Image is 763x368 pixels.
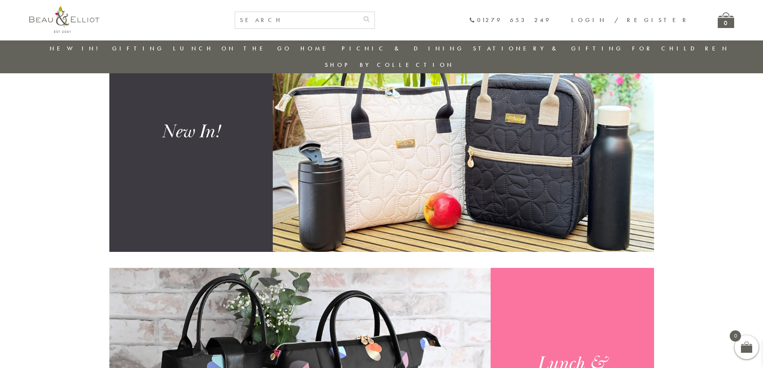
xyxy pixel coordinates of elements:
a: For Children [632,44,729,52]
input: SEARCH [235,12,358,28]
span: 0 [730,330,741,342]
a: Stationery & Gifting [473,44,623,52]
img: logo [29,6,99,33]
a: Gifting [112,44,164,52]
a: 0 [718,12,734,28]
a: Login / Register [571,16,690,24]
a: New in! [50,44,103,52]
a: New In! [109,12,654,252]
div: New In! [121,120,261,144]
a: Shop by collection [325,61,454,69]
a: Picnic & Dining [342,44,464,52]
a: Lunch On The Go [173,44,292,52]
a: Home [300,44,332,52]
a: 01279 653 249 [469,17,551,24]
